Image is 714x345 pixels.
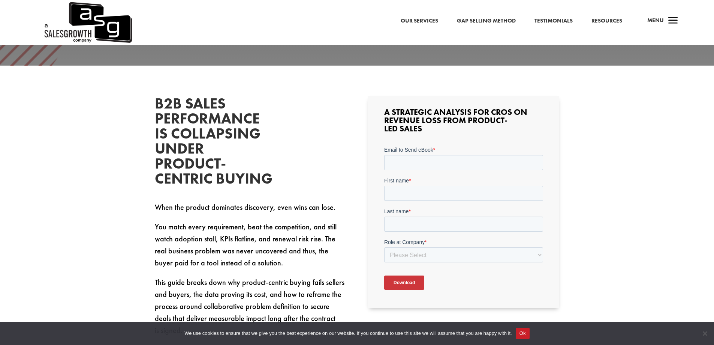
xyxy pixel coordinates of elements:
h3: A Strategic Analysis for CROs on Revenue Loss from Product-Led Sales [384,108,543,137]
span: a [666,14,681,29]
a: Resources [591,16,622,26]
button: Ok [516,328,530,339]
p: When the product dominates discovery, even wins can lose. [155,201,346,221]
iframe: Form 0 [384,146,543,296]
span: Menu [647,17,664,24]
a: Gap Selling Method [457,16,516,26]
p: You match every requirement, beat the competition, and still watch adoption stall, KPIs flatline,... [155,221,346,276]
a: Our Services [401,16,438,26]
a: Testimonials [534,16,573,26]
p: This guide breaks down why product-centric buying fails sellers and buyers, the data proving its ... [155,276,346,336]
span: No [701,330,708,337]
span: We use cookies to ensure that we give you the best experience on our website. If you continue to ... [184,330,512,337]
h2: B2B Sales Performance Is Collapsing Under Product-Centric Buying [155,96,267,190]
